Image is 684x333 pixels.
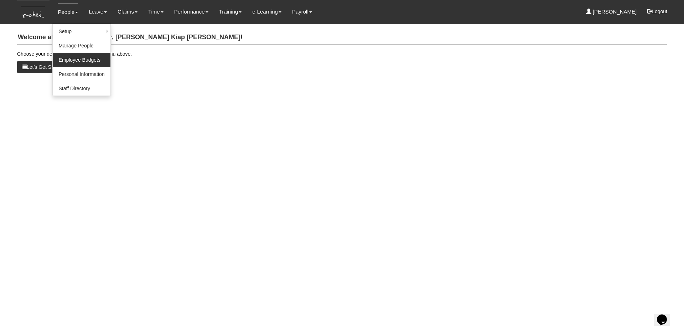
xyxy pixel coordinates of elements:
img: KTs7HI1dOZG7tu7pUkOpGGQAiEQAiEQAj0IhBB1wtXDg6BEAiBEAiBEAiB4RGIoBtemSRFIRACIRACIRACIdCLQARdL1w5OAR... [17,0,50,24]
a: Setup [53,24,110,39]
a: Leave [89,4,107,20]
a: People [58,4,78,20]
a: Training [219,4,242,20]
a: Time [148,4,164,20]
a: Payroll [292,4,312,20]
button: Logout [642,3,672,20]
button: Let’s Get Started [17,61,69,73]
a: e-Learning [252,4,281,20]
h4: Welcome aboard Learn Anchor, [PERSON_NAME] Kiap [PERSON_NAME]! [17,30,667,45]
iframe: chat widget [654,304,677,326]
a: Personal Information [53,67,110,81]
a: Staff Directory [53,81,110,96]
a: Employee Budgets [53,53,110,67]
a: Performance [174,4,208,20]
a: Claims [118,4,138,20]
a: Manage People [53,39,110,53]
a: [PERSON_NAME] [586,4,637,20]
p: Choose your desired function from the menu above. [17,50,667,57]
